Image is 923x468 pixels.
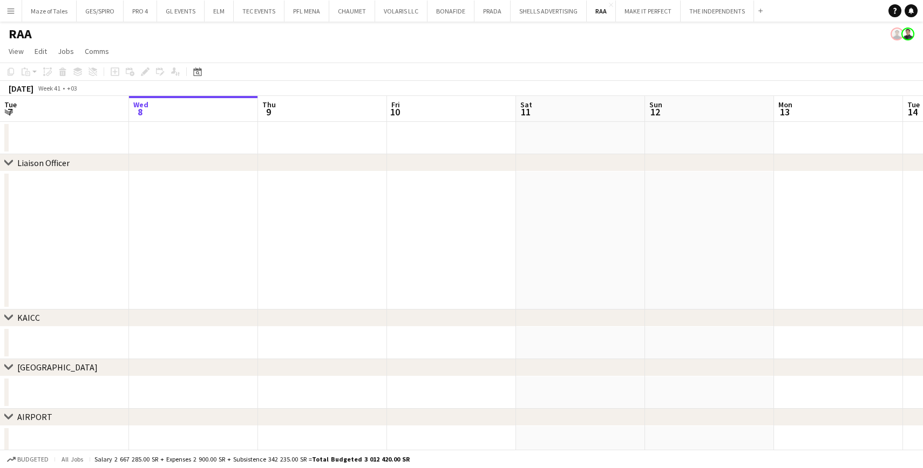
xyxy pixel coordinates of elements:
button: CHAUMET [329,1,375,22]
span: 14 [906,106,920,118]
span: 12 [648,106,662,118]
div: [DATE] [9,83,33,94]
span: Sat [520,100,532,109]
div: Salary 2 667 285.00 SR + Expenses 2 900.00 SR + Subsistence 342 235.00 SR = [94,455,410,463]
button: PRO 4 [124,1,157,22]
span: Budgeted [17,456,49,463]
span: 13 [777,106,792,118]
a: Comms [80,44,113,58]
span: Fri [391,100,400,109]
span: Tue [907,100,920,109]
h1: RAA [9,26,32,42]
button: PFL MENA [284,1,329,22]
span: Jobs [58,46,74,56]
span: Sun [649,100,662,109]
button: Budgeted [5,453,50,465]
button: TEC EVENTS [234,1,284,22]
button: Maze of Tales [22,1,77,22]
span: Edit [35,46,47,56]
span: Total Budgeted 3 012 420.00 SR [312,455,410,463]
span: Comms [85,46,109,56]
span: Tue [4,100,17,109]
a: Jobs [53,44,78,58]
div: Liaison Officer [17,157,70,168]
span: 8 [132,106,148,118]
button: GES/SPIRO [77,1,124,22]
a: Edit [30,44,51,58]
button: VOLARIS LLC [375,1,427,22]
span: Week 41 [36,84,63,92]
span: View [9,46,24,56]
div: [GEOGRAPHIC_DATA] [17,362,98,373]
span: Mon [778,100,792,109]
button: GL EVENTS [157,1,205,22]
app-user-avatar: Kenan Tesfaselase [891,27,904,40]
button: MAKE IT PERFECT [616,1,681,22]
span: 10 [390,106,400,118]
button: BONAFIDE [427,1,474,22]
span: 9 [261,106,276,118]
div: AIRPORT [17,411,52,422]
span: 11 [519,106,532,118]
button: PRADA [474,1,511,22]
button: SHELLS ADVERTISING [511,1,587,22]
div: +03 [67,84,77,92]
button: ELM [205,1,234,22]
a: View [4,44,28,58]
span: All jobs [59,455,85,463]
span: 7 [3,106,17,118]
div: KAICC [17,312,40,323]
span: Wed [133,100,148,109]
button: RAA [587,1,616,22]
app-user-avatar: Jesus Relampagos [901,27,914,40]
span: Thu [262,100,276,109]
button: THE INDEPENDENTS [681,1,754,22]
